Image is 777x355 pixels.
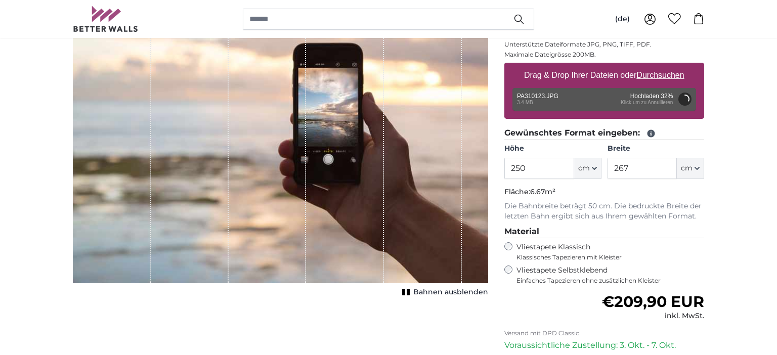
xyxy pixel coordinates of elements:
[516,265,704,285] label: Vliestapete Selbstklebend
[504,329,704,337] p: Versand mit DPD Classic
[504,187,704,197] p: Fläche:
[681,163,693,173] span: cm
[504,51,704,59] p: Maximale Dateigrösse 200MB.
[504,40,704,49] p: Unterstützte Dateiformate JPG, PNG, TIFF, PDF.
[677,158,704,179] button: cm
[504,339,704,351] p: Voraussichtliche Zustellung: 3. Okt. - 7. Okt.
[520,65,688,85] label: Drag & Drop Ihrer Dateien oder
[602,292,704,311] span: €209,90 EUR
[504,201,704,221] p: Die Bahnbreite beträgt 50 cm. Die bedruckte Breite der letzten Bahn ergibt sich aus Ihrem gewählt...
[608,144,704,154] label: Breite
[637,71,684,79] u: Durchsuchen
[399,285,488,299] button: Bahnen ausblenden
[516,253,696,261] span: Klassisches Tapezieren mit Kleister
[73,6,139,32] img: Betterwalls
[504,226,704,238] legend: Material
[530,187,555,196] span: 6.67m²
[607,10,638,28] button: (de)
[504,127,704,140] legend: Gewünschtes Format eingeben:
[602,311,704,321] div: inkl. MwSt.
[578,163,590,173] span: cm
[574,158,601,179] button: cm
[516,242,696,261] label: Vliestapete Klassisch
[413,287,488,297] span: Bahnen ausblenden
[516,277,704,285] span: Einfaches Tapezieren ohne zusätzlichen Kleister
[504,144,601,154] label: Höhe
